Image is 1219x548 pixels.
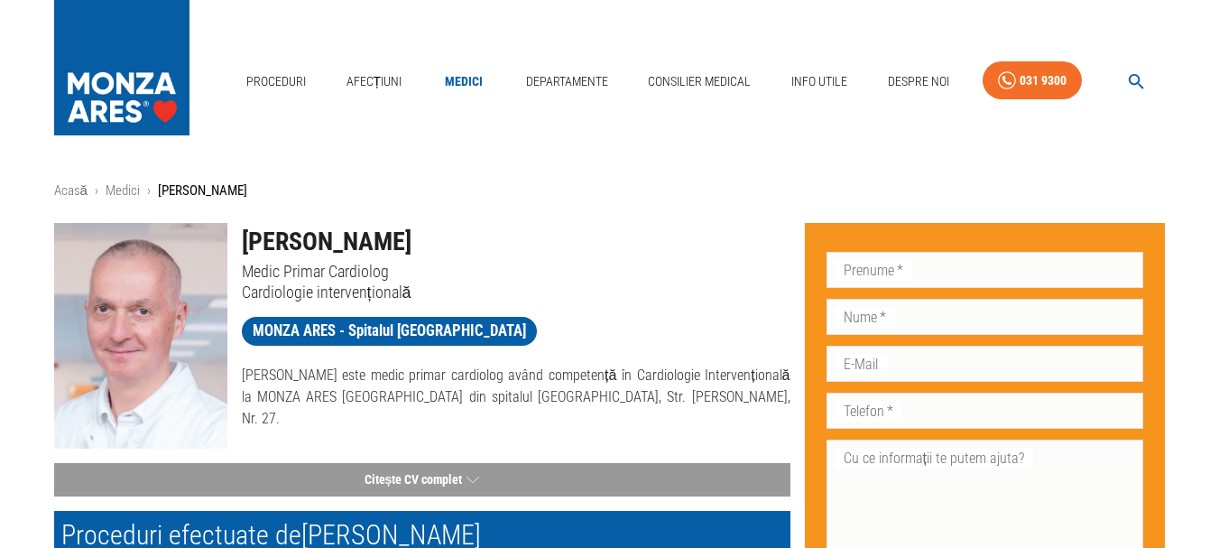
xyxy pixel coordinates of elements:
p: [PERSON_NAME] este medic primar cardiolog având competență în Cardiologie Intervențională la MONZ... [242,365,790,430]
a: Consilier Medical [641,63,758,100]
div: 031 9300 [1020,70,1067,92]
h1: [PERSON_NAME] [242,223,790,261]
a: MONZA ARES - Spitalul [GEOGRAPHIC_DATA] [242,317,537,346]
a: Proceduri [239,63,313,100]
a: Afecțiuni [339,63,410,100]
span: MONZA ARES - Spitalul [GEOGRAPHIC_DATA] [242,320,537,342]
p: Cardiologie intervențională [242,282,790,302]
a: Medici [435,63,493,100]
a: Despre Noi [881,63,956,100]
a: 031 9300 [983,61,1082,100]
a: Acasă [54,182,88,199]
a: Info Utile [784,63,854,100]
img: Dr. Dan Deleanu [54,223,227,449]
p: Medic Primar Cardiolog [242,261,790,282]
p: [PERSON_NAME] [158,181,247,201]
a: Departamente [519,63,615,100]
nav: breadcrumb [54,181,1166,201]
li: › [147,181,151,201]
a: Medici [106,182,140,199]
button: Citește CV complet [54,463,790,497]
li: › [95,181,98,201]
